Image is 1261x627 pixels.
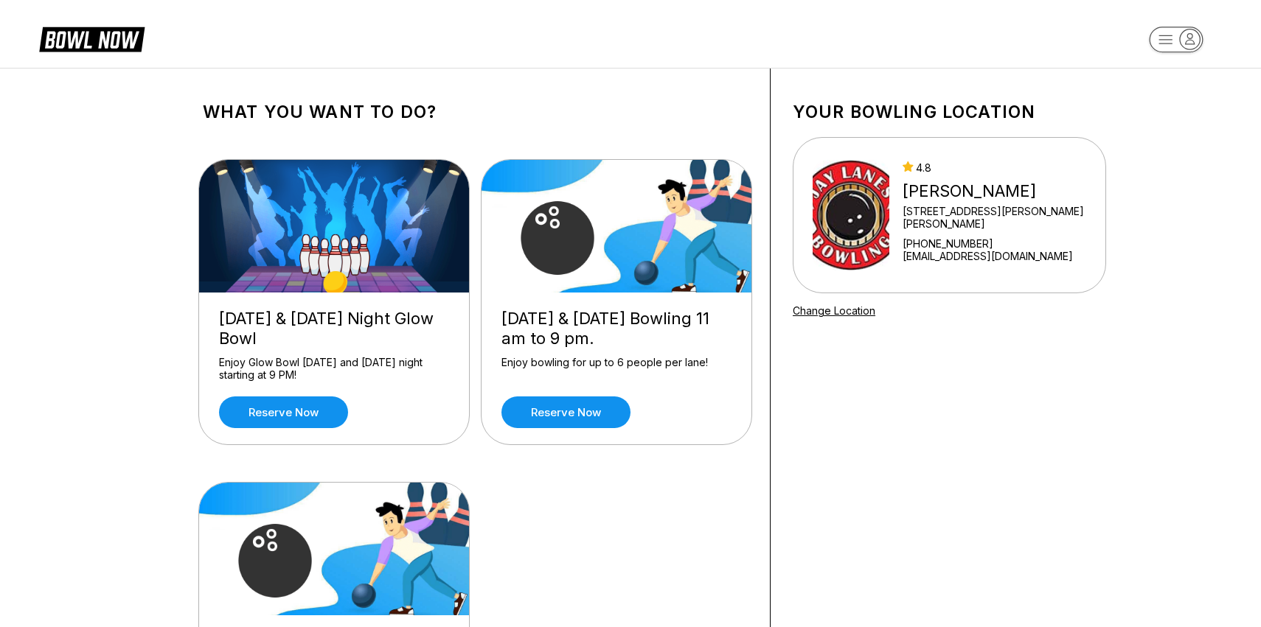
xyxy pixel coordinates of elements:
a: Reserve now [219,396,348,428]
a: Reserve now [501,396,630,428]
div: [STREET_ADDRESS][PERSON_NAME][PERSON_NAME] [903,205,1086,230]
img: Open Bowling Sunday - Thursday [199,483,470,615]
div: [DATE] & [DATE] Bowling 11 am to 9 pm. [501,309,732,348]
img: Friday & Saturday Night Glow Bowl [199,160,470,293]
img: Friday & Saturday Bowling 11 am to 9 pm. [482,160,753,293]
a: [EMAIL_ADDRESS][DOMAIN_NAME] [903,250,1086,262]
div: Enjoy bowling for up to 6 people per lane! [501,356,732,382]
a: Change Location [793,304,875,317]
h1: What you want to do? [203,102,748,122]
div: [PHONE_NUMBER] [903,237,1086,250]
div: Enjoy Glow Bowl [DATE] and [DATE] night starting at 9 PM! [219,356,449,382]
img: Jay Lanes [813,160,889,270]
div: [PERSON_NAME] [903,181,1086,201]
h1: Your bowling location [793,102,1106,122]
div: [DATE] & [DATE] Night Glow Bowl [219,309,449,348]
div: 4.8 [903,161,1086,174]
